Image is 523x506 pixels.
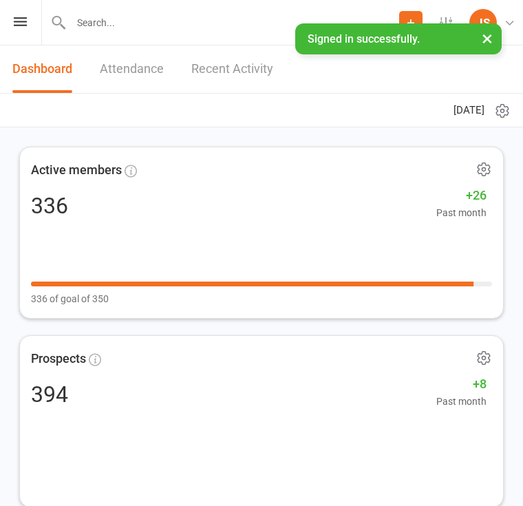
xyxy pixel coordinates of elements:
span: +8 [436,375,487,394]
span: Past month [436,205,487,220]
div: 336 [31,195,68,217]
span: Prospects [31,349,86,369]
span: Active members [31,160,122,180]
span: 336 of goal of 350 [31,291,109,306]
a: Recent Activity [191,45,273,93]
a: Dashboard [12,45,72,93]
span: [DATE] [453,102,484,118]
span: +26 [436,186,487,206]
span: Past month [436,394,487,409]
div: 394 [31,383,68,405]
button: × [475,23,500,53]
input: Search... [67,13,399,32]
div: JS [469,9,497,36]
span: Signed in successfully. [308,32,420,45]
a: Attendance [100,45,164,93]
